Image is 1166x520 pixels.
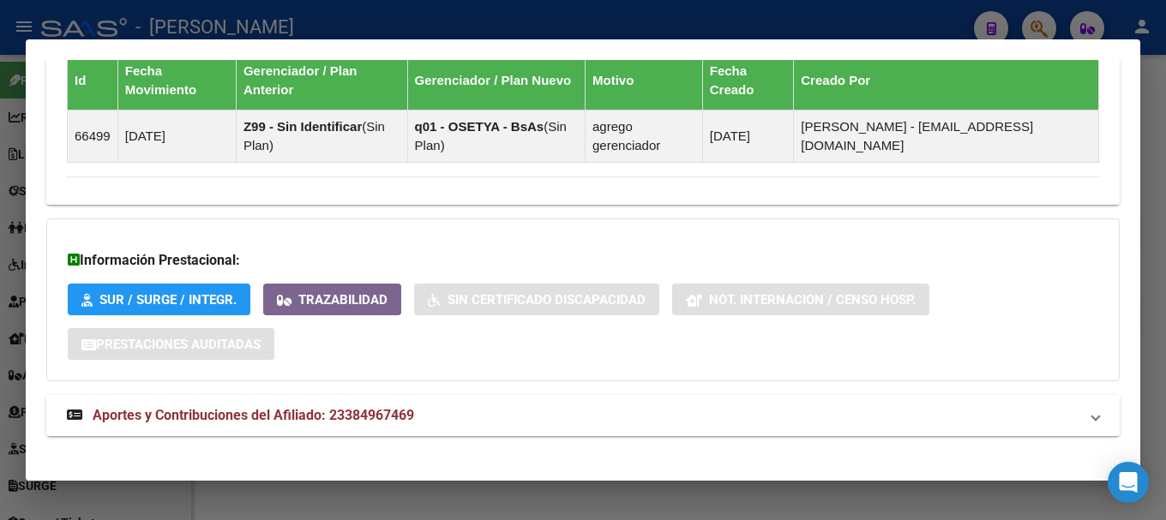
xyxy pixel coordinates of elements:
span: Not. Internacion / Censo Hosp. [709,292,916,308]
span: SUR / SURGE / INTEGR. [99,292,237,308]
span: Aportes y Contribuciones del Afiliado: 23384967469 [93,407,414,423]
th: Fecha Movimiento [117,51,236,110]
th: Motivo [586,51,703,110]
button: Trazabilidad [263,284,401,315]
span: Sin Plan [243,119,385,152]
th: Gerenciador / Plan Nuevo [407,51,585,110]
mat-expansion-panel-header: Aportes y Contribuciones del Afiliado: 23384967469 [46,395,1120,436]
th: Fecha Creado [702,51,794,110]
button: Prestaciones Auditadas [68,328,274,360]
td: [DATE] [702,110,794,162]
span: Sin Plan [415,119,567,152]
button: Not. Internacion / Censo Hosp. [672,284,929,315]
span: Trazabilidad [298,292,388,308]
td: ( ) [407,110,585,162]
td: [PERSON_NAME] - [EMAIL_ADDRESS][DOMAIN_NAME] [794,110,1099,162]
strong: q01 - OSETYA - BsAs [415,119,544,134]
th: Gerenciador / Plan Anterior [236,51,407,110]
span: Sin Certificado Discapacidad [448,292,646,308]
button: Sin Certificado Discapacidad [414,284,659,315]
h3: Información Prestacional: [68,250,1098,271]
th: Creado Por [794,51,1099,110]
td: [DATE] [117,110,236,162]
td: agrego gerenciador [586,110,703,162]
div: Open Intercom Messenger [1108,462,1149,503]
td: ( ) [236,110,407,162]
strong: Z99 - Sin Identificar [243,119,362,134]
button: SUR / SURGE / INTEGR. [68,284,250,315]
td: 66499 [68,110,118,162]
th: Id [68,51,118,110]
span: Prestaciones Auditadas [96,337,261,352]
